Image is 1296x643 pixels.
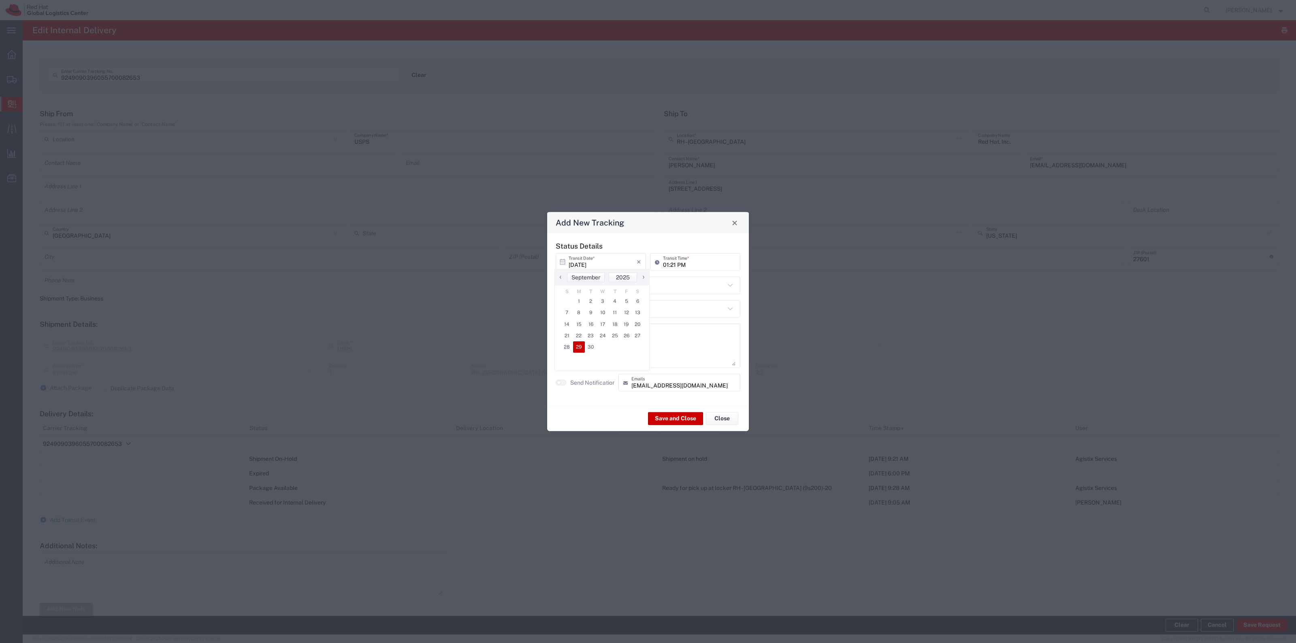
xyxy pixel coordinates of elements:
span: 24 [597,330,609,341]
th: weekday [561,287,573,296]
bs-datepicker-navigation-view: ​ ​ ​ [555,273,649,282]
span: 20 [632,319,643,330]
span: 27 [632,330,643,341]
span: 4 [609,296,621,307]
span: 26 [621,330,632,341]
span: 14 [561,319,573,330]
span: 30 [585,341,597,353]
span: 1 [573,296,585,307]
span: 8 [573,307,585,318]
span: 10 [597,307,609,318]
span: 25 [609,330,621,341]
span: 18 [609,319,621,330]
span: 15 [573,319,585,330]
th: weekday [609,287,621,296]
span: 21 [561,330,573,341]
i: × [637,255,641,268]
th: weekday [585,287,597,296]
span: 5 [621,296,632,307]
span: 29 [573,341,585,353]
span: 17 [597,319,609,330]
button: › [637,273,649,282]
span: 6 [632,296,643,307]
agx-label: Send Notification [570,378,614,387]
h5: Status Details [556,242,740,250]
span: September [571,274,600,281]
span: › [637,272,650,282]
button: September [567,273,605,282]
span: 19 [621,319,632,330]
span: 16 [585,319,597,330]
th: weekday [621,287,632,296]
span: 9 [585,307,597,318]
span: 7 [561,307,573,318]
span: 13 [632,307,643,318]
button: Close [729,217,740,228]
span: ‹ [554,272,567,282]
th: weekday [597,287,609,296]
button: ‹ [555,273,567,282]
span: 23 [585,330,597,341]
th: weekday [632,287,643,296]
span: 22 [573,330,585,341]
button: Close [706,412,738,425]
button: 2025 [609,273,637,282]
span: 3 [597,296,609,307]
bs-datepicker-container: calendar [554,269,650,371]
span: 2025 [616,274,630,281]
th: weekday [573,287,585,296]
span: 28 [561,341,573,353]
button: Save and Close [648,412,703,425]
span: 2 [585,296,597,307]
label: Send Notification [570,378,616,387]
h4: Add New Tracking [556,217,624,228]
span: 12 [621,307,632,318]
span: 11 [609,307,621,318]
